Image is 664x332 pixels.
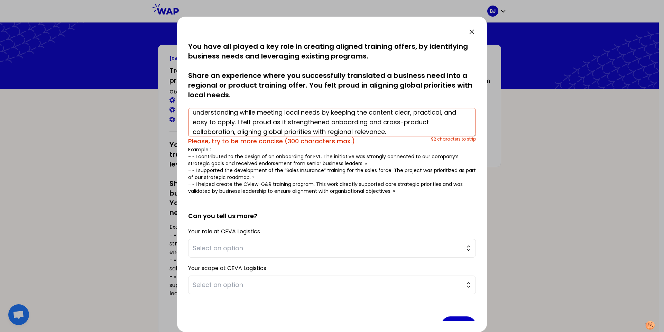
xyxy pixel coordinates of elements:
span: Select an option [193,243,462,253]
p: You have all played a key role in creating aligned training offers, by identifying business needs... [188,42,476,100]
div: 92 characters to strip [431,136,476,146]
label: Your role at CEVA Logistics [188,227,260,235]
p: Example : - « I contributed to the design of an onboarding for FVL. The initiative was strongly c... [188,146,476,195]
button: Select an option [188,276,476,294]
label: Your scope at CEVA Logistics [188,264,266,272]
span: Select an option [193,280,462,290]
div: Please, try to be more concise (300 characters max.) [188,136,431,146]
h2: Can you tell us more? [188,200,476,221]
textarea: created a short Contract Logistics product training to quickly introduce the product to newcomers... [188,108,476,136]
button: Select an option [188,239,476,258]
